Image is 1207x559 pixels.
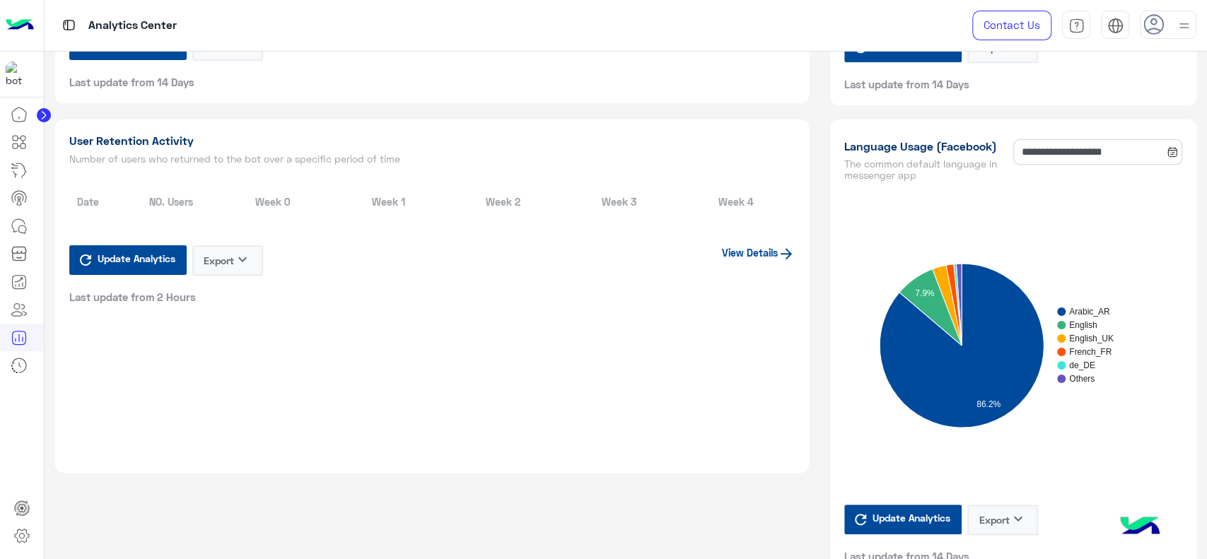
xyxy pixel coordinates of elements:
img: tab [1068,18,1085,34]
i: keyboard_arrow_down [234,251,251,268]
img: 322208621163248 [6,61,31,87]
th: NO. Users [141,187,214,218]
th: Week 2 [445,187,561,218]
button: Update Analytics [69,245,187,275]
th: Week 1 [332,187,445,218]
a: tab [1062,11,1090,40]
text: French_FR [1069,347,1112,357]
img: tab [1107,18,1124,34]
th: Week 0 [214,187,332,218]
th: Week 3 [561,187,677,218]
h1: Language Usage (Facebook) [844,139,1008,153]
a: Contact Us [972,11,1051,40]
text: Arabic_AR [1069,307,1110,317]
th: Week 4 [677,187,795,218]
img: hulul-logo.png [1115,502,1165,552]
text: 86.2% [976,399,1001,408]
h1: User Retention Activity [69,134,795,148]
svg: A chart. [844,187,1181,505]
button: Update Analytics [844,505,962,534]
img: Logo [6,11,34,40]
h5: Number of users who returned to the bot over a specific period of time [69,153,795,165]
text: English_UK [1069,334,1114,343]
text: Others [1069,374,1095,384]
span: Last update from 2 Hours [69,290,196,304]
button: Exportkeyboard_arrow_down [192,245,263,276]
i: keyboard_arrow_down [1009,510,1026,527]
img: tab [60,16,78,34]
span: Update Analytics [869,508,954,527]
text: English [1069,320,1097,330]
h5: The common default language in messenger app [844,158,1008,181]
span: Update Analytics [94,34,179,53]
text: 7.9% [915,288,935,298]
th: Date [69,187,142,218]
a: View Details [722,247,795,259]
button: Exportkeyboard_arrow_down [967,505,1038,535]
span: Update Analytics [94,249,179,268]
p: Analytics Center [88,16,177,35]
span: Last update from 14 Days [69,75,194,89]
text: de_DE [1069,360,1095,370]
img: profile [1175,17,1193,35]
span: Last update from 14 Days [844,77,969,91]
